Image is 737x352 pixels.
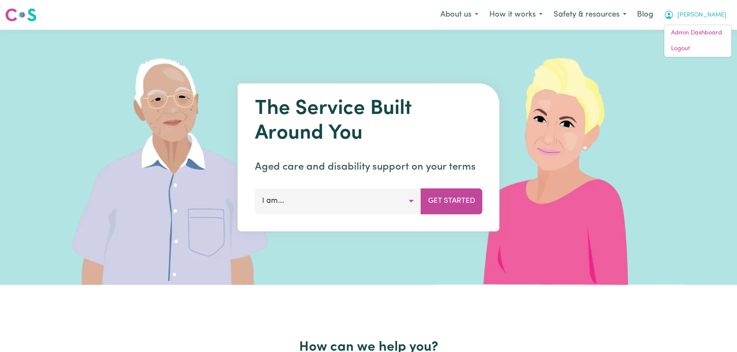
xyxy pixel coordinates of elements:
[435,6,484,24] button: About us
[548,6,632,24] button: Safety & resources
[255,159,483,175] p: Aged care and disability support on your terms
[664,41,731,57] a: Logout
[5,5,37,25] a: Careseekers logo
[664,25,732,57] div: My Account
[421,188,483,214] button: Get Started
[255,97,483,146] h1: The Service Built Around You
[677,11,726,20] span: [PERSON_NAME]
[484,6,548,24] button: How it works
[664,25,731,41] a: Admin Dashboard
[255,188,421,214] button: I am...
[658,6,732,24] button: My Account
[632,6,658,24] a: Blog
[5,7,37,23] img: Careseekers logo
